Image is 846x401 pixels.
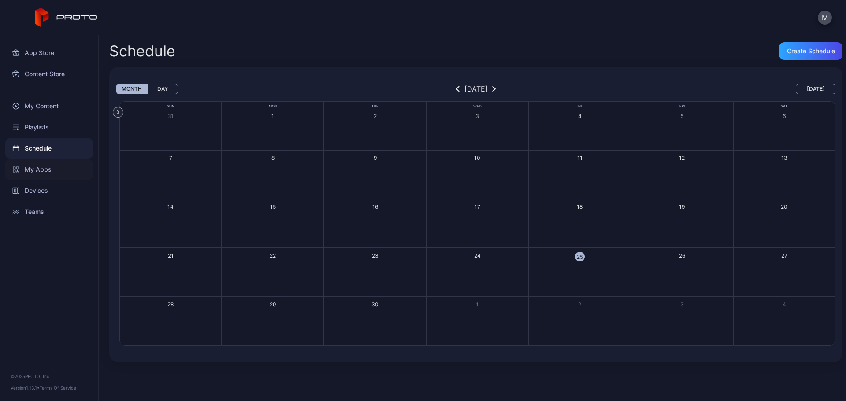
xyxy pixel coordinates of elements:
[324,248,426,297] button: 23
[426,297,528,346] button: 1
[270,301,276,308] div: 29
[426,150,528,199] button: 10
[529,248,631,297] button: 25
[787,48,835,55] div: Create Schedule
[781,203,787,210] div: 20
[733,248,835,297] button: 27
[5,138,93,159] a: Schedule
[119,297,222,346] button: 28
[169,154,172,162] div: 7
[631,101,733,150] button: 5
[578,112,582,120] div: 4
[222,103,324,109] div: Mon
[372,203,378,210] div: 16
[426,103,528,109] div: Wed
[733,101,835,150] button: 6
[631,150,733,199] button: 12
[575,252,585,261] div: 25
[529,101,631,150] button: 4
[474,154,480,162] div: 10
[818,11,832,25] button: M
[733,103,835,109] div: Sat
[475,112,479,120] div: 3
[475,203,480,210] div: 17
[5,63,93,85] a: Content Store
[5,42,93,63] a: App Store
[372,252,378,259] div: 23
[529,297,631,346] button: 2
[679,203,685,210] div: 19
[270,203,276,210] div: 15
[631,199,733,248] button: 19
[783,112,786,120] div: 6
[578,301,581,308] div: 2
[222,248,324,297] button: 22
[324,150,426,199] button: 9
[119,101,222,150] button: 31
[474,252,481,259] div: 24
[5,159,93,180] a: My Apps
[371,301,378,308] div: 30
[5,117,93,138] a: Playlists
[119,248,222,297] button: 21
[324,297,426,346] button: 30
[5,201,93,222] a: Teams
[796,84,835,94] button: [DATE]
[116,84,147,94] button: Month
[631,103,733,109] div: Fri
[680,112,683,120] div: 5
[679,252,685,259] div: 26
[5,180,93,201] a: Devices
[781,154,787,162] div: 13
[168,252,174,259] div: 21
[426,199,528,248] button: 17
[733,199,835,248] button: 20
[167,301,174,308] div: 28
[271,154,275,162] div: 8
[11,385,40,390] span: Version 1.13.1 •
[119,103,222,109] div: Sun
[733,150,835,199] button: 13
[222,101,324,150] button: 1
[631,248,733,297] button: 26
[119,150,222,199] button: 7
[119,199,222,248] button: 14
[222,199,324,248] button: 15
[426,101,528,150] button: 3
[783,301,786,308] div: 4
[476,301,479,308] div: 1
[577,203,583,210] div: 18
[529,199,631,248] button: 18
[529,103,631,109] div: Thu
[679,154,685,162] div: 12
[11,373,88,380] div: © 2025 PROTO, Inc.
[167,203,174,210] div: 14
[324,199,426,248] button: 16
[167,112,174,120] div: 31
[109,43,175,59] h2: Schedule
[222,150,324,199] button: 8
[222,297,324,346] button: 29
[631,297,733,346] button: 3
[464,84,488,94] div: [DATE]
[324,101,426,150] button: 2
[374,112,377,120] div: 2
[271,112,274,120] div: 1
[5,96,93,117] a: My Content
[426,248,528,297] button: 24
[147,84,178,94] button: Day
[781,252,787,259] div: 27
[374,154,377,162] div: 9
[529,150,631,199] button: 11
[270,252,276,259] div: 22
[680,301,684,308] div: 3
[577,154,583,162] div: 11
